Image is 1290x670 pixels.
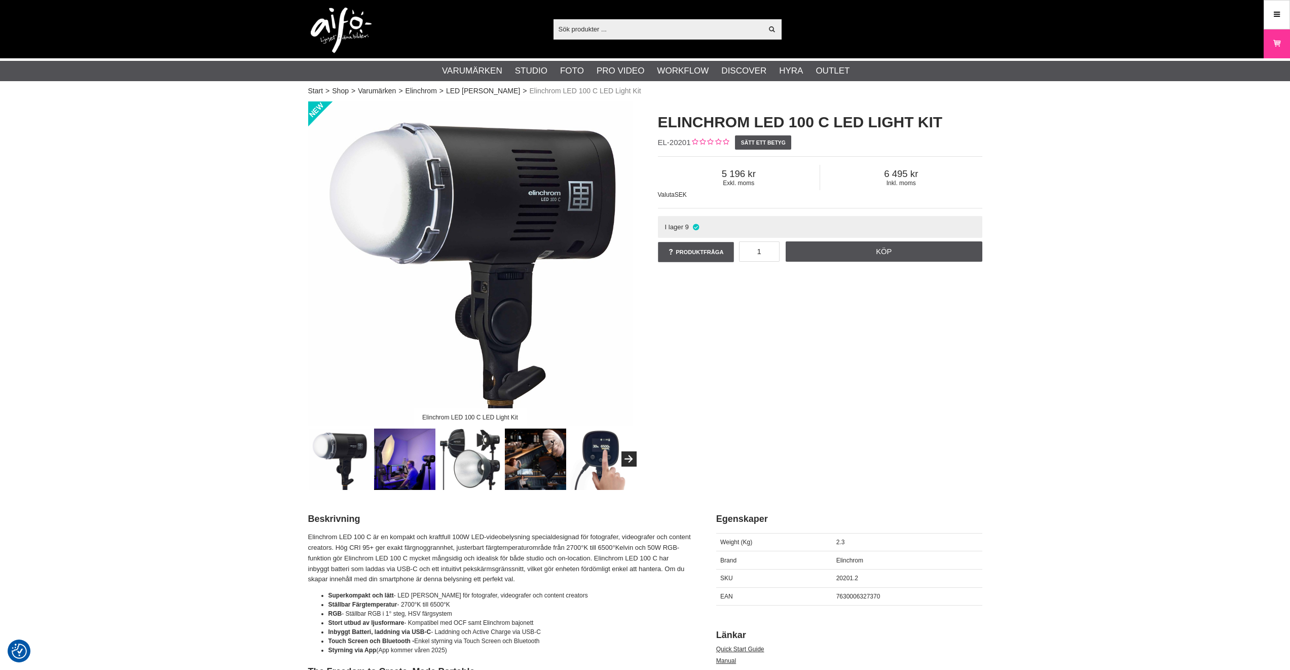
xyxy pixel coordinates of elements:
[406,86,437,96] a: Elinchrom
[358,86,396,96] a: Varumärken
[597,64,644,78] a: Pro Video
[691,137,729,148] div: Kundbetyg: 0
[621,451,637,467] button: Next
[820,180,982,187] span: Inkl. moms
[836,593,880,600] span: 7630006327370
[398,86,402,96] span: >
[328,591,691,600] li: - LED [PERSON_NAME] för fotografer, videografer och content creators
[439,86,444,96] span: >
[309,429,370,490] img: Elinchrom LED 100 C LED Light Kit
[414,408,526,426] div: Elinchrom LED 100 C LED Light Kit
[836,539,845,546] span: 2.3
[529,86,641,96] span: Elinchrom LED 100 C LED Light Kit
[721,64,766,78] a: Discover
[786,241,982,262] a: Köp
[442,64,502,78] a: Varumärken
[735,135,791,150] a: Sätt ett betyg
[657,64,709,78] a: Workflow
[716,629,982,642] h2: Länkar
[658,180,820,187] span: Exkl. moms
[308,101,633,426] img: Elinchrom LED 100 C LED Light Kit
[685,223,689,231] span: 9
[720,539,752,546] span: Weight (Kg)
[665,223,683,231] span: I lager
[328,610,342,617] strong: RGB
[515,64,547,78] a: Studio
[328,647,377,654] strong: Styrning via App
[446,86,520,96] a: LED [PERSON_NAME]
[12,642,27,660] button: Samtyckesinställningar
[328,628,431,636] strong: Inbyggt Batteri, laddning via USB-C
[720,557,736,564] span: Brand
[325,86,329,96] span: >
[311,8,372,53] img: logo.png
[523,86,527,96] span: >
[351,86,355,96] span: >
[836,557,863,564] span: Elinchrom
[820,168,982,180] span: 6 495
[560,64,584,78] a: Foto
[328,638,415,645] strong: Touch Screen och Bluetooth -
[716,646,764,653] a: Quick Start Guide
[658,168,820,180] span: 5 196
[328,618,691,627] li: - Kompatibel med OCF samt Elinchrom bajonett
[328,637,691,646] li: Enkel styrning via Touch Screen och Bluetooth
[779,64,803,78] a: Hyra
[720,593,733,600] span: EAN
[570,429,632,490] img: Intuitive touchscreen for easy operation
[505,429,566,490] img: Portable design, ideal for on-location
[658,191,675,198] span: Valuta
[374,429,435,490] img: For photographers, video & content creators
[720,575,733,582] span: SKU
[716,513,982,525] h2: Egenskaper
[328,601,397,608] strong: Ställbar Färgtemperatur
[554,21,763,37] input: Sök produkter ...
[308,532,691,585] p: Elinchrom LED 100 C är en kompakt och kraftfull 100W LED-videobelysning specialdesignad för fotog...
[816,64,850,78] a: Outlet
[328,627,691,637] li: - Laddning och Active Charge via USB-C
[328,646,691,655] li: (App kommer våren 2025)
[658,242,734,262] a: Produktfråga
[328,592,394,599] strong: Superkompakt och lätt
[836,575,858,582] span: 20201.2
[691,223,700,231] i: I lager
[328,609,691,618] li: - Ställbar RGB i 1° steg, HSV färgsystem
[332,86,349,96] a: Shop
[658,138,691,147] span: EL-20201
[308,513,691,525] h2: Beskrivning
[716,657,736,664] a: Manual
[439,429,501,490] img: Versatile Compatibility with Light Shapers
[308,86,323,96] a: Start
[12,644,27,659] img: Revisit consent button
[675,191,687,198] span: SEK
[328,600,691,609] li: - 2700°K till 6500°K
[328,619,404,626] strong: Stort utbud av ljusformare
[658,112,982,133] h1: Elinchrom LED 100 C LED Light Kit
